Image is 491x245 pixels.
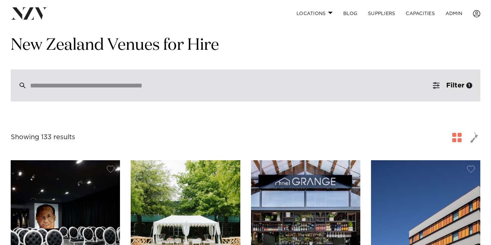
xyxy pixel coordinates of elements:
[11,132,75,143] div: Showing 133 results
[400,6,440,21] a: Capacities
[425,69,480,101] button: Filter1
[363,6,400,21] a: SUPPLIERS
[11,7,47,19] img: nzv-logo.png
[466,82,472,88] div: 1
[338,6,363,21] a: BLOG
[446,82,464,89] span: Filter
[11,35,480,56] h1: New Zealand Venues for Hire
[440,6,468,21] a: ADMIN
[291,6,338,21] a: Locations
